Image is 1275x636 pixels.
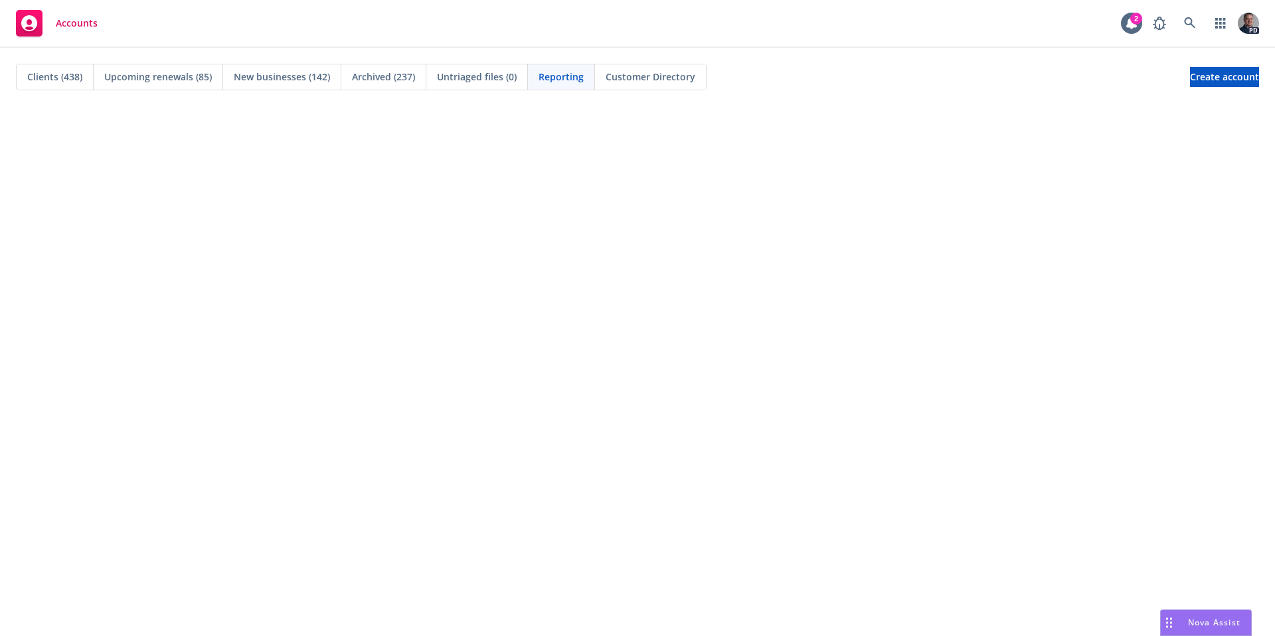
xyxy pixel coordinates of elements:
a: Search [1177,10,1203,37]
a: Accounts [11,5,103,42]
span: Upcoming renewals (85) [104,70,212,84]
div: 2 [1130,13,1142,25]
span: Accounts [56,18,98,29]
a: Create account [1190,67,1259,87]
a: Report a Bug [1146,10,1173,37]
span: Reporting [539,70,584,84]
span: Untriaged files (0) [437,70,517,84]
img: photo [1238,13,1259,34]
span: New businesses (142) [234,70,330,84]
iframe: Hex Dashboard 1 [13,119,1262,623]
span: Nova Assist [1188,617,1240,628]
a: Switch app [1207,10,1234,37]
span: Archived (237) [352,70,415,84]
span: Customer Directory [606,70,695,84]
span: Create account [1190,64,1259,90]
button: Nova Assist [1160,609,1252,636]
span: Clients (438) [27,70,82,84]
div: Drag to move [1161,610,1177,635]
